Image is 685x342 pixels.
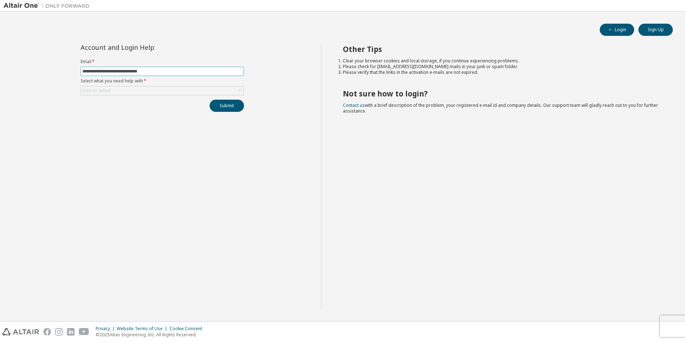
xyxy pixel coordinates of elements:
div: Privacy [96,326,117,332]
button: Login [600,24,634,36]
p: © 2025 Altair Engineering, Inc. All Rights Reserved. [96,332,206,338]
li: Please check for [EMAIL_ADDRESS][DOMAIN_NAME] mails in your junk or spam folder. [343,64,660,70]
img: instagram.svg [55,328,63,336]
span: with a brief description of the problem, your registered e-mail id and company details. Our suppo... [343,102,658,114]
button: Sign Up [638,24,673,36]
button: Submit [210,100,244,112]
div: Click to select [82,88,110,94]
label: Email [81,59,244,65]
div: Account and Login Help [81,44,211,50]
div: Website Terms of Use [117,326,169,332]
img: youtube.svg [79,328,89,336]
div: Click to select [81,86,244,95]
label: Select what you need help with [81,78,244,84]
div: Cookie Consent [169,326,206,332]
img: Altair One [4,2,93,9]
img: facebook.svg [43,328,51,336]
h2: Other Tips [343,44,660,54]
h2: Not sure how to login? [343,89,660,98]
li: Please verify that the links in the activation e-mails are not expired. [343,70,660,75]
img: altair_logo.svg [2,328,39,336]
a: Contact us [343,102,365,108]
img: linkedin.svg [67,328,75,336]
li: Clear your browser cookies and local storage, if you continue experiencing problems. [343,58,660,64]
